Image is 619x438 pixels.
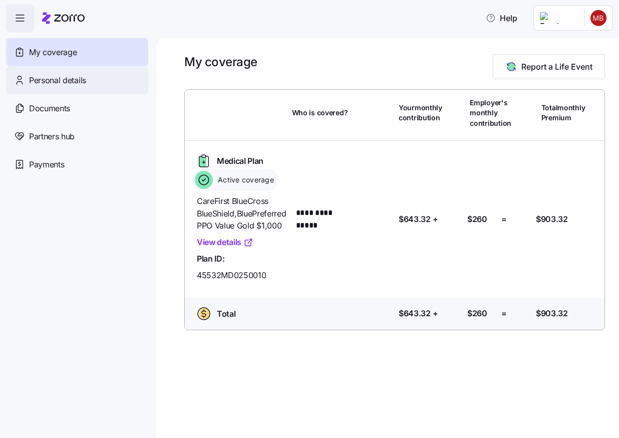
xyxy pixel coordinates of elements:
img: d9433949585d91735c8e532e5e97682b [590,10,606,26]
span: + [433,307,438,320]
span: Your monthly contribution [399,103,442,123]
span: $643.32 [399,307,431,320]
span: Total [217,308,235,320]
a: View details [197,236,253,249]
a: Documents [6,94,148,122]
a: My coverage [6,38,148,66]
h1: My coverage [184,54,257,70]
span: CareFirst BlueCross BlueShield , BluePreferred PPO Value Gold $1,000 [197,195,284,232]
span: Medical Plan [217,155,263,167]
span: $260 [467,213,487,226]
span: Employer's monthly contribution [470,98,511,128]
span: Personal details [29,74,86,87]
span: $260 [467,307,487,320]
img: Employer logo [540,12,576,24]
span: Documents [29,102,70,115]
span: Total monthly Premium [541,103,585,123]
span: $903.32 [536,213,568,226]
span: = [501,213,507,226]
button: Report a Life Event [493,54,605,79]
a: Partners hub [6,122,148,150]
span: Payments [29,158,64,171]
a: Personal details [6,66,148,94]
span: Report a Life Event [521,61,592,73]
span: Who is covered? [292,108,348,118]
span: Help [486,12,517,24]
span: 45532MD0250010 [197,269,266,282]
span: Plan ID: [197,253,224,265]
span: $903.32 [536,307,568,320]
a: Payments [6,150,148,178]
span: + [433,213,438,226]
span: Active coverage [215,175,274,185]
span: $643.32 [399,213,431,226]
span: My coverage [29,46,77,59]
span: = [501,307,507,320]
button: Help [478,8,525,28]
span: Partners hub [29,130,75,143]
